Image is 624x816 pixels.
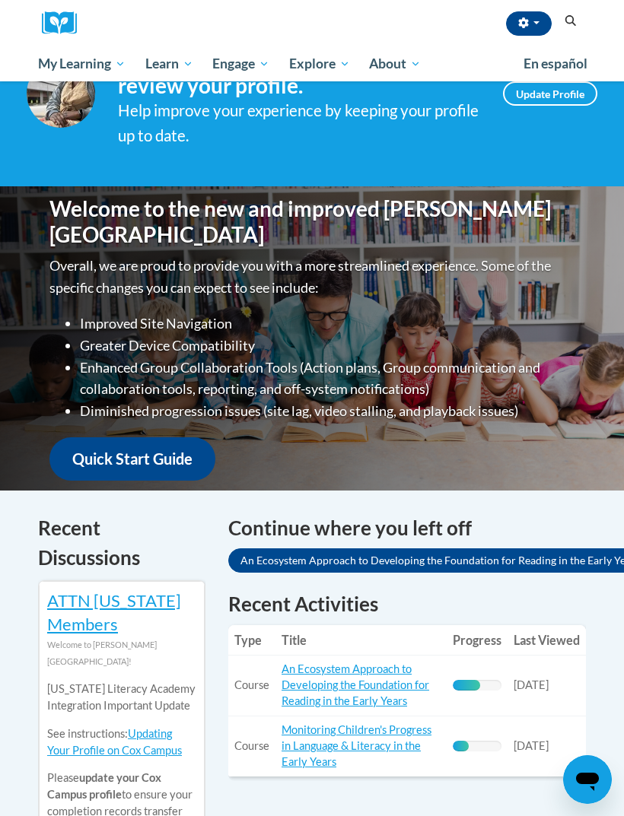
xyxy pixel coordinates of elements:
span: Engage [212,55,269,73]
p: Overall, we are proud to provide you with a more streamlined experience. Some of the specific cha... [49,255,575,299]
img: Profile Image [27,59,95,128]
div: Main menu [27,46,597,81]
span: My Learning [38,55,126,73]
div: Progress, % [453,680,480,691]
span: Course [234,739,269,752]
a: Quick Start Guide [49,437,215,481]
span: About [369,55,421,73]
a: Updating Your Profile on Cox Campus [47,727,182,757]
h4: Recent Discussions [38,513,205,573]
p: See instructions: [47,726,196,759]
span: Learn [145,55,193,73]
h1: Welcome to the new and improved [PERSON_NAME][GEOGRAPHIC_DATA] [49,196,575,247]
div: Welcome to [PERSON_NAME][GEOGRAPHIC_DATA]! [47,637,196,670]
a: Monitoring Children's Progress in Language & Literacy in the Early Years [282,723,431,768]
a: My Learning [28,46,135,81]
a: ATTN [US_STATE] Members [47,590,181,634]
th: Title [275,625,447,656]
span: Course [234,678,269,691]
span: En español [524,56,587,71]
a: En español [514,48,597,80]
a: An Ecosystem Approach to Developing the Foundation for Reading in the Early Years [282,662,429,707]
p: [US_STATE] Literacy Academy Integration Important Update [47,681,196,714]
h1: Recent Activities [228,590,586,618]
span: [DATE] [514,739,549,752]
a: Cox Campus [42,11,88,35]
span: Explore [289,55,350,73]
button: Account Settings [506,11,552,36]
th: Type [228,625,275,656]
li: Improved Site Navigation [80,313,575,335]
b: update your Cox Campus profile [47,771,161,801]
li: Diminished progression issues (site lag, video stalling, and playback issues) [80,400,575,422]
a: Update Profile [503,81,597,106]
li: Enhanced Group Collaboration Tools (Action plans, Group communication and collaboration tools, re... [80,357,575,401]
a: About [360,46,431,81]
a: Explore [279,46,360,81]
span: [DATE] [514,678,549,691]
li: Greater Device Compatibility [80,335,575,357]
iframe: Button to launch messaging window [563,755,612,804]
img: Logo brand [42,11,88,35]
a: Engage [202,46,279,81]
th: Progress [447,625,508,656]
a: Learn [135,46,203,81]
h4: Continue where you left off [228,513,586,543]
div: Help improve your experience by keeping your profile up to date. [118,98,480,148]
th: Last Viewed [508,625,586,656]
button: Search [559,12,582,30]
div: Progress, % [453,741,469,751]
